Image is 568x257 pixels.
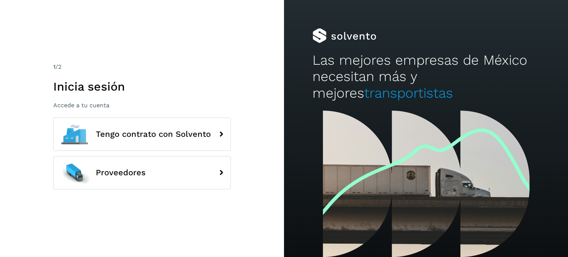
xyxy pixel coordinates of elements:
[312,52,540,101] h2: Las mejores empresas de México necesitan más y mejores
[53,62,231,71] div: /2
[53,118,231,151] button: Tengo contrato con Solvento
[53,80,231,94] h1: Inicia sesión
[53,102,231,109] p: Accede a tu cuenta
[96,168,146,177] span: Proveedores
[96,130,211,139] span: Tengo contrato con Solvento
[53,156,231,189] button: Proveedores
[364,85,453,101] span: transportistas
[53,63,55,70] span: 1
